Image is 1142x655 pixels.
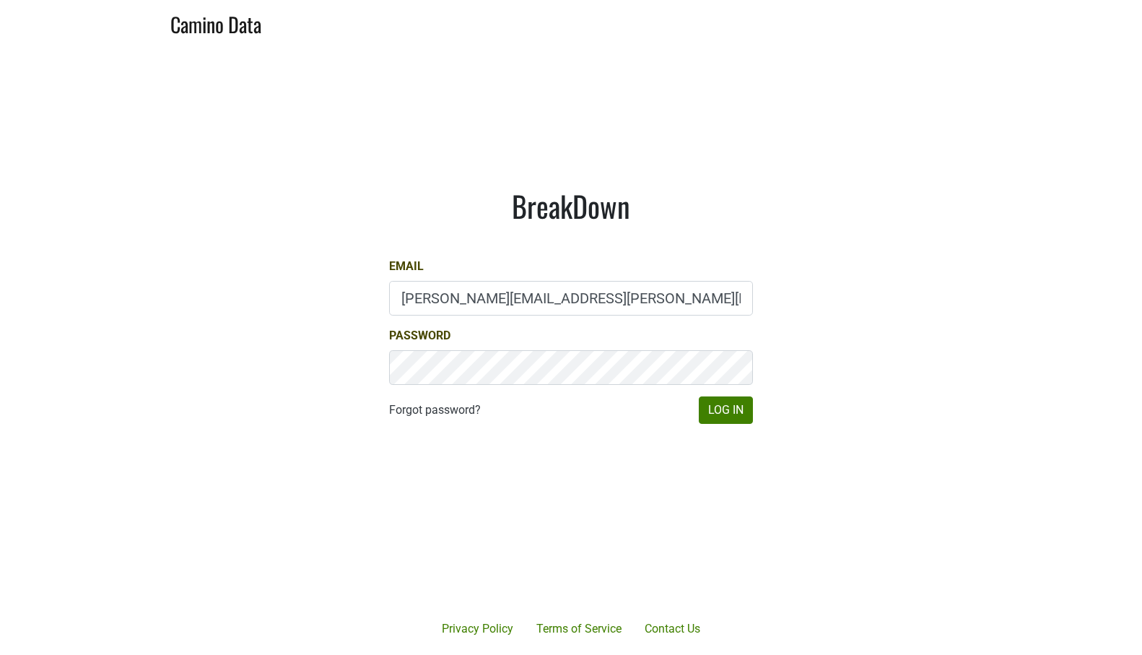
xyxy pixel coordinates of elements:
a: Terms of Service [525,615,633,643]
a: Privacy Policy [430,615,525,643]
h1: BreakDown [389,188,753,223]
button: Log In [699,396,753,424]
label: Password [389,327,450,344]
a: Forgot password? [389,402,481,419]
a: Camino Data [170,6,261,40]
label: Email [389,258,424,275]
a: Contact Us [633,615,712,643]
